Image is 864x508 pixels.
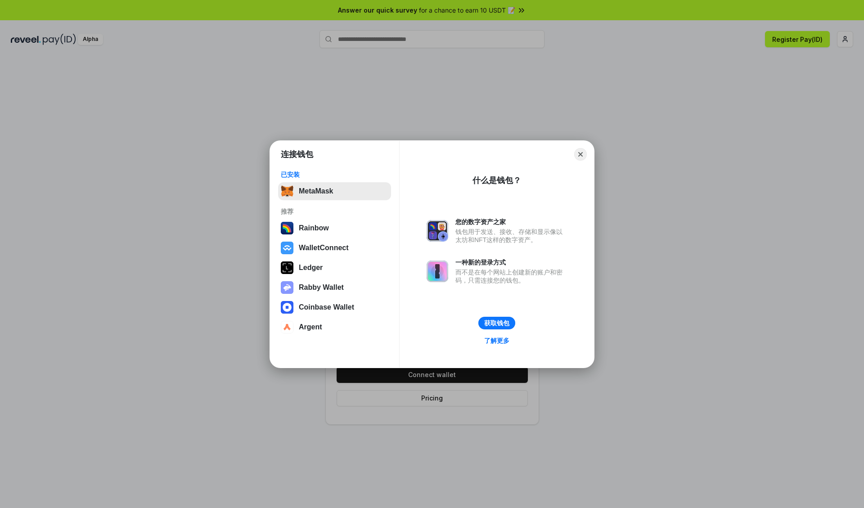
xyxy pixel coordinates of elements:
[281,281,293,294] img: svg+xml,%3Csvg%20xmlns%3D%22http%3A%2F%2Fwww.w3.org%2F2000%2Fsvg%22%20fill%3D%22none%22%20viewBox...
[484,319,509,327] div: 获取钱包
[299,303,354,311] div: Coinbase Wallet
[479,335,515,346] a: 了解更多
[278,279,391,297] button: Rabby Wallet
[299,224,329,232] div: Rainbow
[281,321,293,333] img: svg+xml,%3Csvg%20width%3D%2228%22%20height%3D%2228%22%20viewBox%3D%220%200%2028%2028%22%20fill%3D...
[484,337,509,345] div: 了解更多
[278,219,391,237] button: Rainbow
[427,220,448,242] img: svg+xml,%3Csvg%20xmlns%3D%22http%3A%2F%2Fwww.w3.org%2F2000%2Fsvg%22%20fill%3D%22none%22%20viewBox...
[299,244,349,252] div: WalletConnect
[478,317,515,329] button: 获取钱包
[281,301,293,314] img: svg+xml,%3Csvg%20width%3D%2228%22%20height%3D%2228%22%20viewBox%3D%220%200%2028%2028%22%20fill%3D...
[299,264,323,272] div: Ledger
[455,228,567,244] div: 钱包用于发送、接收、存储和显示像以太坊和NFT这样的数字资产。
[299,283,344,292] div: Rabby Wallet
[281,261,293,274] img: svg+xml,%3Csvg%20xmlns%3D%22http%3A%2F%2Fwww.w3.org%2F2000%2Fsvg%22%20width%3D%2228%22%20height%3...
[427,261,448,282] img: svg+xml,%3Csvg%20xmlns%3D%22http%3A%2F%2Fwww.w3.org%2F2000%2Fsvg%22%20fill%3D%22none%22%20viewBox...
[281,149,313,160] h1: 连接钱包
[281,171,388,179] div: 已安装
[281,207,388,216] div: 推荐
[281,222,293,234] img: svg+xml,%3Csvg%20width%3D%22120%22%20height%3D%22120%22%20viewBox%3D%220%200%20120%20120%22%20fil...
[278,182,391,200] button: MetaMask
[299,323,322,331] div: Argent
[281,185,293,198] img: svg+xml,%3Csvg%20fill%3D%22none%22%20height%3D%2233%22%20viewBox%3D%220%200%2035%2033%22%20width%...
[455,218,567,226] div: 您的数字资产之家
[278,239,391,257] button: WalletConnect
[455,268,567,284] div: 而不是在每个网站上创建新的账户和密码，只需连接您的钱包。
[278,259,391,277] button: Ledger
[281,242,293,254] img: svg+xml,%3Csvg%20width%3D%2228%22%20height%3D%2228%22%20viewBox%3D%220%200%2028%2028%22%20fill%3D...
[574,148,587,161] button: Close
[455,258,567,266] div: 一种新的登录方式
[472,175,521,186] div: 什么是钱包？
[299,187,333,195] div: MetaMask
[278,318,391,336] button: Argent
[278,298,391,316] button: Coinbase Wallet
